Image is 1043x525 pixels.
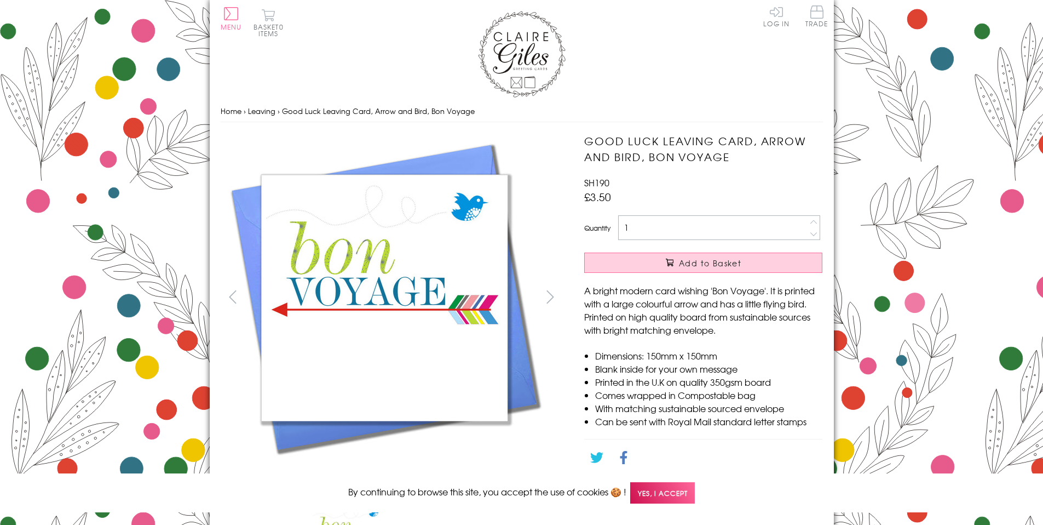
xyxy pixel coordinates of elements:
[253,9,284,37] button: Basket0 items
[221,7,242,30] button: Menu
[584,284,822,336] p: A bright modern card wishing 'Bon Voyage'. It is printed with a large colourful arrow and has a l...
[221,106,241,116] a: Home
[595,349,822,362] li: Dimensions: 150mm x 150mm
[584,176,609,189] span: SH190
[595,375,822,389] li: Printed in the U.K on quality 350gsm board
[584,253,822,273] button: Add to Basket
[221,100,823,123] nav: breadcrumbs
[630,482,695,504] span: Yes, I accept
[679,258,741,269] span: Add to Basket
[282,106,475,116] span: Good Luck Leaving Card, Arrow and Bird, Bon Voyage
[538,284,562,309] button: next
[584,189,611,204] span: £3.50
[595,402,822,415] li: With matching sustainable sourced envelope
[221,284,245,309] button: prev
[221,22,242,32] span: Menu
[244,106,246,116] span: ›
[595,362,822,375] li: Blank inside for your own message
[221,133,549,462] img: Good Luck Leaving Card, Arrow and Bird, Bon Voyage
[478,11,566,98] img: Claire Giles Greetings Cards
[595,415,822,428] li: Can be sent with Royal Mail standard letter stamps
[595,389,822,402] li: Comes wrapped in Compostable bag
[584,223,610,233] label: Quantity
[248,106,275,116] a: Leaving
[278,106,280,116] span: ›
[805,5,828,27] span: Trade
[763,5,790,27] a: Log In
[584,133,822,165] h1: Good Luck Leaving Card, Arrow and Bird, Bon Voyage
[805,5,828,29] a: Trade
[258,22,284,38] span: 0 items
